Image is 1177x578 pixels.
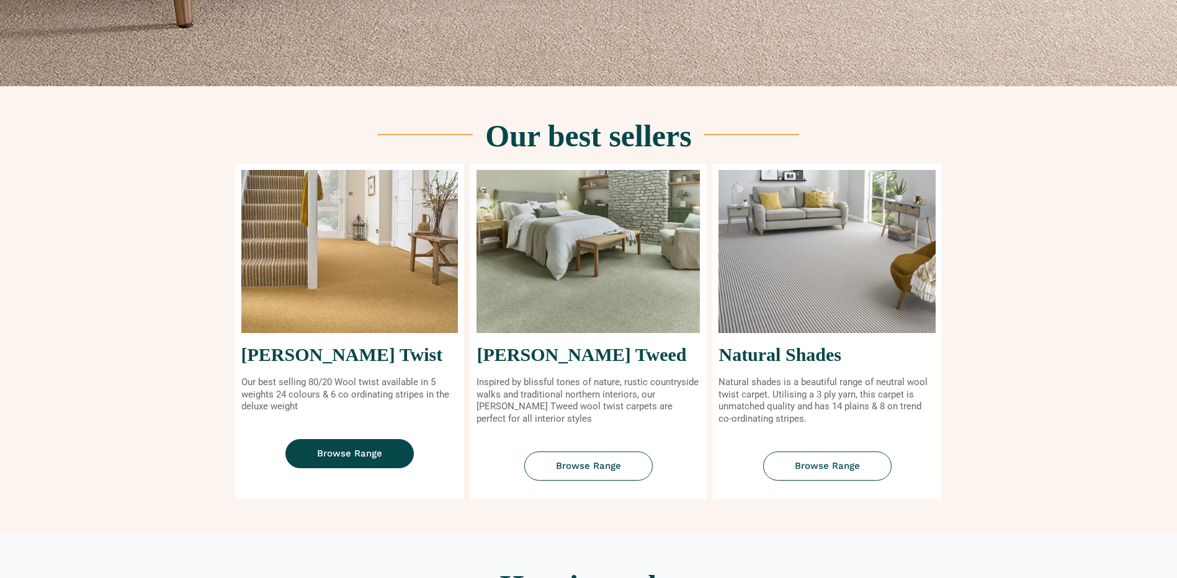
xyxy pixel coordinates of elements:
[241,345,459,364] h2: [PERSON_NAME] Twist
[485,120,691,151] h2: Our best sellers
[795,461,860,471] span: Browse Range
[317,449,382,458] span: Browse Range
[763,451,892,481] a: Browse Range
[477,376,700,425] p: Inspired by blissful tones of nature, rustic countryside walks and traditional northern interiors...
[524,451,653,481] a: Browse Range
[241,376,459,413] p: Our best selling 80/20 Wool twist available in 5 weights 24 colours & 6 co ordinating stripes in ...
[718,376,936,425] p: Natural shades is a beautiful range of neutral wool twist carpet. Utilising a 3 ply yarn, this ca...
[718,345,936,364] h2: Natural Shades
[285,439,414,468] a: Browse Range
[477,345,700,364] h2: [PERSON_NAME] Tweed
[556,461,621,471] span: Browse Range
